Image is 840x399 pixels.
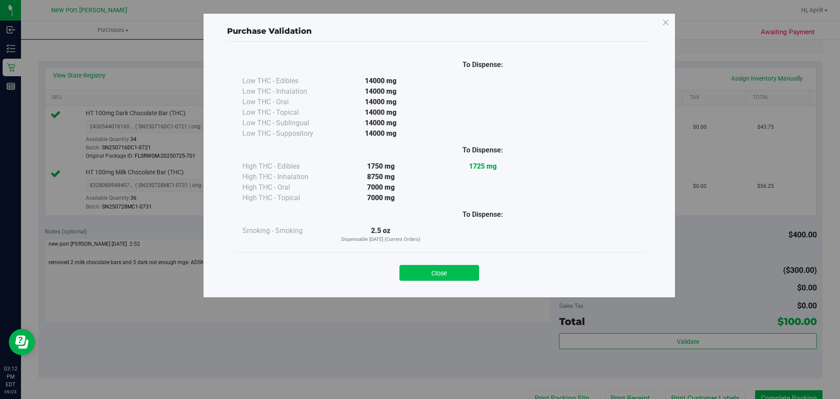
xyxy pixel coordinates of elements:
[330,172,432,182] div: 8750 mg
[242,226,330,236] div: Smoking - Smoking
[330,118,432,128] div: 14000 mg
[432,60,534,70] div: To Dispense:
[469,162,497,170] strong: 1725 mg
[330,182,432,193] div: 7000 mg
[330,86,432,97] div: 14000 mg
[242,182,330,193] div: High THC - Oral
[227,26,312,36] span: Purchase Validation
[242,97,330,107] div: Low THC - Oral
[330,236,432,244] p: Dispensable [DATE] (Current Orders)
[242,107,330,118] div: Low THC - Topical
[399,265,479,281] button: Close
[242,128,330,139] div: Low THC - Suppository
[330,161,432,172] div: 1750 mg
[330,107,432,118] div: 14000 mg
[330,76,432,86] div: 14000 mg
[242,118,330,128] div: Low THC - Sublingual
[330,226,432,244] div: 2.5 oz
[432,209,534,220] div: To Dispense:
[242,193,330,203] div: High THC - Topical
[242,161,330,172] div: High THC - Edibles
[242,86,330,97] div: Low THC - Inhalation
[330,128,432,139] div: 14000 mg
[330,193,432,203] div: 7000 mg
[242,172,330,182] div: High THC - Inhalation
[330,97,432,107] div: 14000 mg
[432,145,534,155] div: To Dispense:
[242,76,330,86] div: Low THC - Edibles
[9,329,35,355] iframe: Resource center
